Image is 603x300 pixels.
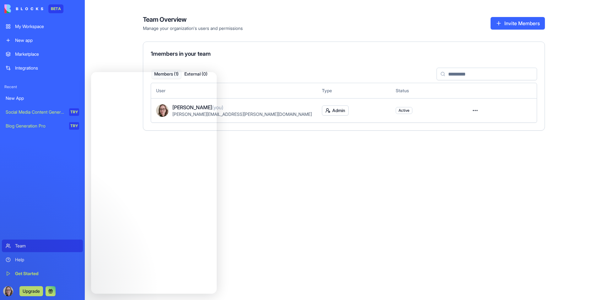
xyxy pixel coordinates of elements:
[69,122,79,130] div: TRY
[6,95,79,101] div: New App
[2,48,83,60] a: Marketplace
[396,88,459,94] div: Status
[2,92,83,105] a: New App
[2,34,83,47] a: New app
[3,286,13,296] img: ACg8ocJNAarKp1X5rw3tMgLnykhzzCuHUKnX9C1ikrFx_sjzskpp16v2=s96-c
[6,109,65,115] div: Social Media Content Generator
[15,51,79,57] div: Marketplace
[19,286,43,296] button: Upgrade
[15,23,79,30] div: My Workspace
[143,25,243,31] span: Manage your organization's users and permissions
[15,37,79,43] div: New app
[2,253,83,266] a: Help
[91,72,217,294] iframe: Intercom live chat
[2,84,83,89] span: Recent
[48,4,63,13] div: BETA
[4,4,43,13] img: logo
[6,123,65,129] div: Blog Generation Pro
[15,65,79,71] div: Integrations
[212,104,223,110] span: (you)
[172,111,312,117] span: [PERSON_NAME][EMAIL_ADDRESS][PERSON_NAME][DOMAIN_NAME]
[2,120,83,132] a: Blog Generation ProTRY
[152,70,181,79] button: Members ( 1 )
[15,257,79,263] div: Help
[15,270,79,277] div: Get Started
[181,70,211,79] button: External ( 0 )
[399,108,410,113] span: Active
[2,106,83,118] a: Social Media Content GeneratorTRY
[69,108,79,116] div: TRY
[2,267,83,280] a: Get Started
[322,105,349,116] button: Admin
[332,107,345,114] span: Admin
[143,15,243,24] h4: Team Overview
[15,243,79,249] div: Team
[2,240,83,252] a: Team
[322,88,386,94] div: Type
[2,20,83,33] a: My Workspace
[151,83,317,98] th: User
[491,17,545,30] button: Invite Members
[4,4,63,13] a: BETA
[19,288,43,294] a: Upgrade
[151,50,211,57] span: 1 members in your team
[2,62,83,74] a: Integrations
